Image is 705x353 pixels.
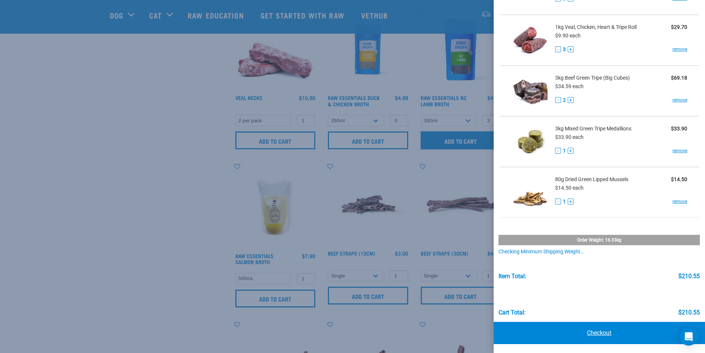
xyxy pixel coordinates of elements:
[568,97,574,103] button: +
[672,198,687,205] a: remove
[555,74,630,82] span: 3kg Beef Green Tripe (Big Cubes)
[563,96,566,104] span: 2
[563,198,566,206] span: 1
[672,46,687,53] a: remove
[563,147,566,155] span: 1
[568,148,574,154] button: +
[498,235,700,245] div: Order weight: 16.33kg
[568,199,574,204] button: +
[555,176,628,183] span: 80g Dried Green Lipped Mussels
[555,185,584,191] span: $14.50 each
[671,176,687,182] strong: $14.50
[511,72,550,110] img: Beef Green Tripe (Big Cubes)
[555,46,561,52] button: -
[680,328,698,346] div: Open Intercom Messenger
[511,21,550,59] img: Veal, Chicken, Heart & Tripe Roll
[672,147,687,154] a: remove
[678,273,700,280] div: $210.55
[555,97,561,103] button: -
[498,309,526,316] div: Cart total:
[563,46,566,53] span: 3
[555,125,631,133] span: 3kg Mixed Green Tripe Medallions
[511,123,550,161] img: Mixed Green Tripe Medallions
[511,173,550,212] img: Dried Green Lipped Mussels
[555,199,561,204] button: -
[498,249,700,255] div: Checking minimum shipping weight…
[555,83,584,89] span: $34.59 each
[555,148,561,154] button: -
[671,126,687,131] strong: $33.90
[555,134,584,140] span: $33.90 each
[671,75,687,81] strong: $69.18
[672,97,687,103] a: remove
[678,309,700,316] div: $210.55
[671,24,687,30] strong: $29.70
[498,273,526,280] div: Item Total:
[555,23,637,31] span: 1kg Veal, Chicken, Heart & Tripe Roll
[555,33,581,39] span: $9.90 each
[568,46,574,52] button: +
